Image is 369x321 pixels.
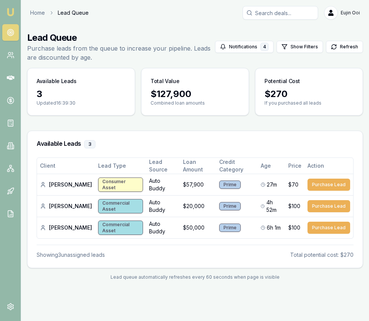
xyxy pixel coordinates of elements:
[40,224,92,231] div: [PERSON_NAME]
[341,10,360,16] span: Eujin Ooi
[98,177,143,192] div: Consumer Asset
[146,196,180,217] td: Auto Buddy
[146,158,180,174] th: Lead Source
[267,224,281,231] span: 6h 1m
[6,8,15,17] img: emu-icon-u.png
[288,224,300,231] span: $100
[37,88,126,100] div: 3
[180,196,216,217] td: $20,000
[267,181,277,188] span: 27m
[215,41,274,53] button: Notifications4
[307,200,350,212] button: Purchase Lead
[40,181,92,188] div: [PERSON_NAME]
[146,217,180,239] td: Auto Buddy
[27,274,363,280] div: Lead queue automatically refreshes every 60 seconds when page is visible
[37,158,95,174] th: Client
[37,100,126,106] p: Updated 16:39:30
[277,41,323,53] button: Show Filters
[266,199,282,214] span: 4h 52m
[219,181,241,189] div: Prime
[219,224,241,232] div: Prime
[290,251,354,259] div: Total potential cost: $270
[84,140,95,148] div: 3
[180,217,216,239] td: $50,000
[180,174,216,196] td: $57,900
[307,179,350,191] button: Purchase Lead
[37,251,105,259] div: Showing 3 unassigned lead s
[98,221,143,235] div: Commercial Asset
[285,158,304,174] th: Price
[264,100,354,106] p: If you purchased all leads
[288,181,298,188] span: $70
[151,88,240,100] div: $ 127,900
[95,158,146,174] th: Lead Type
[151,100,240,106] p: Combined loan amounts
[151,77,179,85] h3: Total Value
[260,43,269,51] div: 4
[180,158,216,174] th: Loan Amount
[264,77,300,85] h3: Potential Cost
[27,32,215,44] h1: Lead Queue
[304,158,353,174] th: Action
[307,222,350,234] button: Purchase Lead
[288,202,300,210] span: $100
[37,140,354,148] h3: Available Leads
[216,158,258,174] th: Credit Category
[258,158,285,174] th: Age
[146,174,180,196] td: Auto Buddy
[30,9,45,17] a: Home
[27,44,215,62] p: Purchase leads from the queue to increase your pipeline. Leads are discounted by age.
[219,202,241,210] div: Prime
[98,199,143,213] div: Commercial Asset
[58,9,89,17] span: Lead Queue
[37,77,77,85] h3: Available Leads
[326,41,363,53] button: Refresh
[243,6,318,20] input: Search deals
[40,202,92,210] div: [PERSON_NAME]
[30,9,89,17] nav: breadcrumb
[264,88,354,100] div: $ 270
